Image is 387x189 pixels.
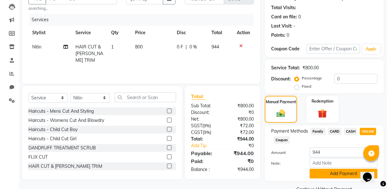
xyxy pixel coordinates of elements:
input: Enter Offer / Coupon Code [307,44,360,54]
span: CASH [344,128,358,135]
div: ₹800.00 [223,116,259,123]
th: Service [72,26,108,40]
span: CGST [191,129,203,135]
th: Stylist [28,26,72,40]
div: Card on file: [271,14,297,20]
span: 944 [211,44,219,50]
div: Haircuts - Child Cut Boy [28,126,78,133]
input: Search or Scan [115,92,176,102]
th: Qty [107,26,131,40]
label: Percentage [302,75,322,81]
div: DANDRUFF TREATMENT SCRUB [28,145,96,151]
div: Haircuts - Mens Cut And Styling [28,108,94,115]
label: Redemption [312,98,333,104]
label: Manual Payment [266,99,296,105]
div: Last Visit: [271,23,292,29]
div: Coupon Code [271,46,307,52]
span: HAIR CUT & [PERSON_NAME] TRIM [75,44,103,63]
div: Balance : [187,166,223,173]
img: _cash.svg [274,109,288,118]
div: ₹0 [229,142,259,149]
th: Action [233,26,254,40]
span: Family [311,128,325,135]
div: FLIX CUT [28,154,48,161]
span: 800 [135,44,143,50]
span: 9% [204,130,210,135]
span: 9% [204,123,210,128]
div: ₹0 [223,157,259,165]
div: Haircuts - Child Cut Girl [28,135,76,142]
span: Coupon [274,136,290,144]
img: _gift.svg [315,108,330,119]
label: Note: [266,161,305,166]
div: Services [29,14,259,26]
div: ₹800.00 [223,103,259,109]
div: ( ) [187,123,223,129]
button: Add Payment [310,169,378,179]
th: Total [208,26,233,40]
div: Discount: [271,76,291,82]
div: Payable: [187,149,223,157]
div: Total: [187,136,223,142]
div: Haircuts - Womens Cut And Blowdry [28,117,104,124]
span: SGST [191,123,203,129]
input: Amount [310,148,378,157]
small: searching... [28,6,117,11]
div: Discount: [187,109,223,116]
div: ₹72.00 [223,129,259,136]
div: ₹800.00 [302,65,319,71]
div: 0 [287,32,289,39]
button: Apply [362,44,380,54]
span: Nitin [32,44,41,50]
th: Disc [173,26,207,40]
div: Total Visits: [271,4,296,11]
input: Add Note [310,158,378,168]
label: Fixed [302,84,311,89]
div: ₹0 [223,109,259,116]
div: Sub Total: [187,103,223,109]
div: - [294,23,295,29]
div: 0 [298,14,301,20]
span: Total [191,93,206,100]
iframe: chat widget [360,164,381,183]
span: Payment Methods [271,128,308,135]
div: ₹944.00 [223,166,259,173]
div: ₹944.00 [223,136,259,142]
div: Net: [187,116,223,123]
div: ( ) [187,129,223,136]
span: 1 [111,44,114,50]
div: ₹72.00 [223,123,259,129]
div: Points: [271,32,285,39]
span: 0 % [189,44,197,50]
div: ₹944.00 [223,149,259,157]
div: HAIR CUT & [PERSON_NAME] TRIM [28,163,102,170]
th: Price [131,26,173,40]
span: CARD [328,128,342,135]
a: Add Tip [187,142,229,149]
label: Amount: [266,150,305,155]
div: Service Total: [271,65,300,71]
span: ONLINE [360,128,376,135]
span: 0 F [177,44,183,50]
div: Paid: [187,157,223,165]
span: | [186,44,187,50]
